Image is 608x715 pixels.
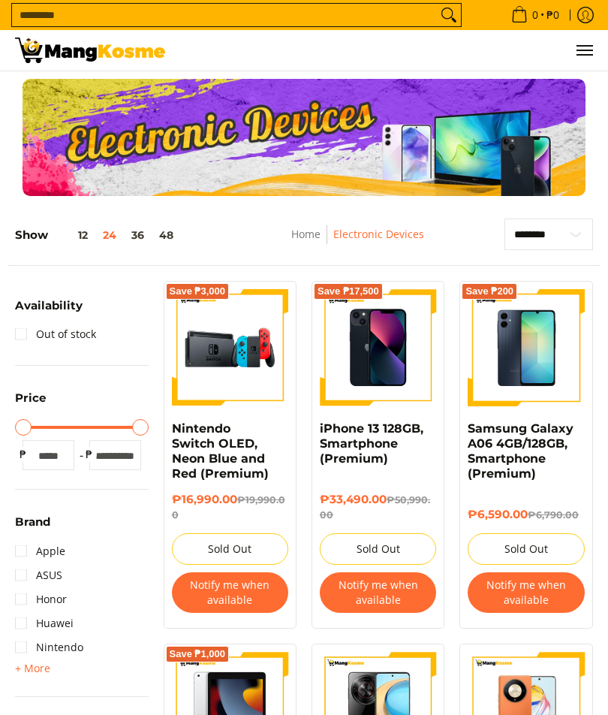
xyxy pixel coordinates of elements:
[180,30,593,71] nav: Main Menu
[530,10,540,20] span: 0
[15,228,181,243] h5: Show
[320,421,423,466] a: iPhone 13 128GB, Smartphone (Premium)
[15,516,50,527] span: Brand
[15,563,62,587] a: ASUS
[15,611,74,635] a: Huawei
[507,7,564,23] span: •
[170,287,226,296] span: Save ₱3,000
[15,516,50,539] summary: Open
[437,4,461,26] button: Search
[465,287,513,296] span: Save ₱200
[172,572,288,613] button: Notify me when available
[333,227,424,241] a: Electronic Devices
[15,659,50,677] summary: Open
[172,533,288,565] button: Sold Out
[15,635,83,659] a: Nintendo
[180,30,593,71] ul: Customer Navigation
[15,392,47,415] summary: Open
[320,289,436,406] img: iPhone 13 128GB, Smartphone (Premium)
[320,493,436,523] h6: ₱33,490.00
[245,225,471,259] nav: Breadcrumbs
[172,493,288,523] h6: ₱16,990.00
[172,494,285,520] del: ₱19,990.00
[468,421,573,481] a: Samsung Galaxy A06 4GB/128GB, Smartphone (Premium)
[575,30,593,71] button: Menu
[544,10,561,20] span: ₱0
[48,229,95,241] button: 12
[15,300,83,311] span: Availability
[152,229,181,241] button: 48
[320,494,430,520] del: ₱50,990.00
[320,533,436,565] button: Sold Out
[468,289,584,406] img: samsung-a06-smartphone-full-view-mang-kosme
[468,572,584,613] button: Notify me when available
[15,322,96,346] a: Out of stock
[82,447,97,462] span: ₱
[124,229,152,241] button: 36
[468,508,584,523] h6: ₱6,590.00
[172,421,269,481] a: Nintendo Switch OLED, Neon Blue and Red (Premium)
[320,572,436,613] button: Notify me when available
[15,300,83,322] summary: Open
[15,447,30,462] span: ₱
[468,533,584,565] button: Sold Out
[15,539,65,563] a: Apple
[528,509,579,520] del: ₱6,790.00
[291,227,321,241] a: Home
[15,392,47,403] span: Price
[15,662,50,674] span: + More
[15,38,165,63] img: Electronic Devices - Premium Brands with Warehouse Prices l Mang Kosme
[170,650,226,659] span: Save ₱1,000
[95,229,124,241] button: 24
[15,587,67,611] a: Honor
[172,289,288,406] img: nintendo-switch-with-joystick-and-dock-full-view-mang-kosme
[318,287,379,296] span: Save ₱17,500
